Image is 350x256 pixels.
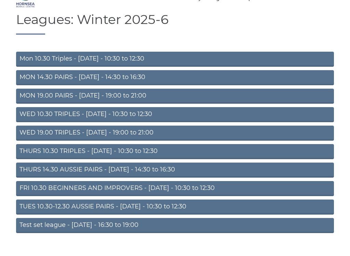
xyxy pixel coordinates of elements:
[16,200,334,215] a: TUES 10.30-12.30 AUSSIE PAIRS - [DATE] - 10:30 to 12:30
[16,12,334,35] h1: Leagues: Winter 2025-6
[16,181,334,196] a: FRI 10.30 BEGINNERS AND IMPROVERS - [DATE] - 10:30 to 12:30
[16,163,334,178] a: THURS 14.30 AUSSIE PAIRS - [DATE] - 14:30 to 16:30
[16,144,334,159] a: THURS 10.30 TRIPLES - [DATE] - 10:30 to 12:30
[16,70,334,85] a: MON 14.30 PAIRS - [DATE] - 14:30 to 16:30
[16,218,334,233] a: Test set league - [DATE] - 16:30 to 19:00
[16,126,334,141] a: WED 19.00 TRIPLES - [DATE] - 19:00 to 21:00
[16,89,334,104] a: MON 19.00 PAIRS - [DATE] - 19:00 to 21:00
[16,52,334,67] a: Mon 10.30 Triples - [DATE] - 10:30 to 12:30
[16,107,334,122] a: WED 10.30 TRIPLES - [DATE] - 10:30 to 12:30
